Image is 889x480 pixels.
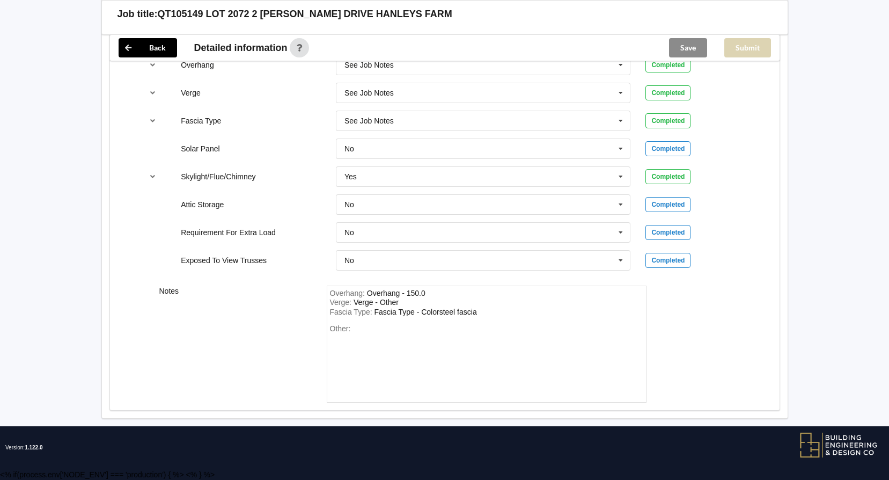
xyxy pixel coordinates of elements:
div: No [344,201,354,208]
span: Verge : [330,298,354,307]
label: Overhang [181,61,214,69]
label: Skylight/Flue/Chimney [181,172,255,181]
span: 1.122.0 [25,445,42,450]
span: Detailed information [194,43,288,53]
div: No [344,145,354,152]
div: See Job Notes [344,117,394,125]
div: Completed [645,197,690,212]
div: See Job Notes [344,89,394,97]
span: Fascia Type : [330,308,374,316]
label: Requirement For Extra Load [181,228,276,237]
button: reference-toggle [142,83,163,103]
label: Solar Panel [181,144,219,153]
div: Completed [645,253,690,268]
div: No [344,229,354,236]
div: Completed [645,169,690,184]
h3: QT105149 LOT 2072 2 [PERSON_NAME] DRIVE HANLEYS FARM [158,8,452,20]
label: Verge [181,89,201,97]
div: Notes [152,286,319,403]
div: Verge [354,298,399,307]
div: Completed [645,141,690,156]
label: Attic Storage [181,200,224,209]
span: Other: [330,324,351,333]
label: Exposed To View Trusses [181,256,267,265]
div: Yes [344,173,357,180]
h3: Job title: [117,8,158,20]
label: Fascia Type [181,117,221,125]
div: See Job Notes [344,61,394,69]
div: Completed [645,225,690,240]
div: Overhang [367,289,425,297]
button: Back [119,38,177,57]
form: notes-field [327,286,646,403]
button: reference-toggle [142,111,163,130]
div: No [344,257,354,264]
img: BEDC logo [799,432,878,459]
div: Completed [645,57,690,72]
span: Overhang : [330,289,367,297]
span: Version: [5,426,43,469]
div: Completed [645,85,690,100]
button: reference-toggle [142,55,163,75]
button: reference-toggle [142,167,163,186]
div: FasciaType [374,308,477,316]
div: Completed [645,113,690,128]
